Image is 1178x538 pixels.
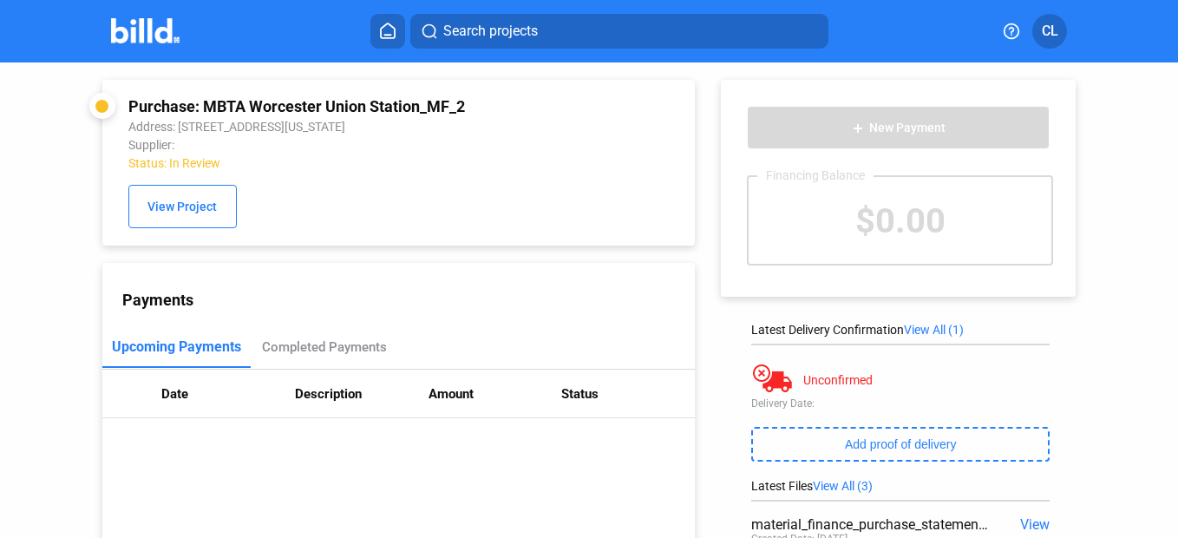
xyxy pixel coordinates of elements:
[262,339,387,355] div: Completed Payments
[749,177,1051,264] div: $0.00
[869,121,946,135] span: New Payment
[803,373,873,387] div: Unconfirmed
[112,338,241,355] div: Upcoming Payments
[757,168,874,182] div: Financing Balance
[751,397,1050,410] div: Delivery Date:
[851,121,865,135] mat-icon: add
[128,156,561,170] div: Status: In Review
[1032,14,1067,49] button: CL
[161,370,295,418] th: Date
[747,106,1050,149] button: New Payment
[128,185,237,228] button: View Project
[295,370,429,418] th: Description
[751,516,990,533] div: material_finance_purchase_statement.pdf
[751,323,1050,337] div: Latest Delivery Confirmation
[751,427,1050,462] button: Add proof of delivery
[410,14,828,49] button: Search projects
[128,120,561,134] div: Address: [STREET_ADDRESS][US_STATE]
[128,97,561,115] div: Purchase: MBTA Worcester Union Station_MF_2
[561,370,695,418] th: Status
[443,21,538,42] span: Search projects
[813,479,873,493] span: View All (3)
[429,370,562,418] th: Amount
[128,138,561,152] div: Supplier:
[1020,516,1050,533] span: View
[751,479,1050,493] div: Latest Files
[147,200,217,214] span: View Project
[111,18,180,43] img: Billd Company Logo
[1042,21,1058,42] span: CL
[904,323,964,337] span: View All (1)
[845,437,956,451] span: Add proof of delivery
[122,291,695,309] div: Payments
